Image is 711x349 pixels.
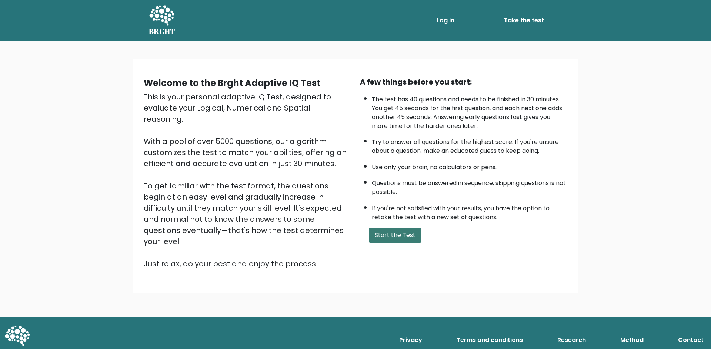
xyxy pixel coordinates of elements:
[372,134,567,155] li: Try to answer all questions for the highest score. If you're unsure about a question, make an edu...
[369,228,421,243] button: Start the Test
[372,200,567,222] li: If you're not satisfied with your results, you have the option to retake the test with a new set ...
[149,27,176,36] h5: BRGHT
[454,333,526,348] a: Terms and conditions
[675,333,707,348] a: Contact
[372,159,567,172] li: Use only your brain, no calculators or pens.
[372,175,567,197] li: Questions must be answered in sequence; skipping questions is not possible.
[434,13,457,28] a: Log in
[360,76,567,88] div: A few things before you start:
[396,333,425,348] a: Privacy
[144,77,320,89] b: Welcome to the Brght Adaptive IQ Test
[554,333,589,348] a: Research
[144,91,351,269] div: This is your personal adaptive IQ Test, designed to evaluate your Logical, Numerical and Spatial ...
[486,13,562,28] a: Take the test
[372,91,567,131] li: The test has 40 questions and needs to be finished in 30 minutes. You get 45 seconds for the firs...
[617,333,647,348] a: Method
[149,3,176,38] a: BRGHT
